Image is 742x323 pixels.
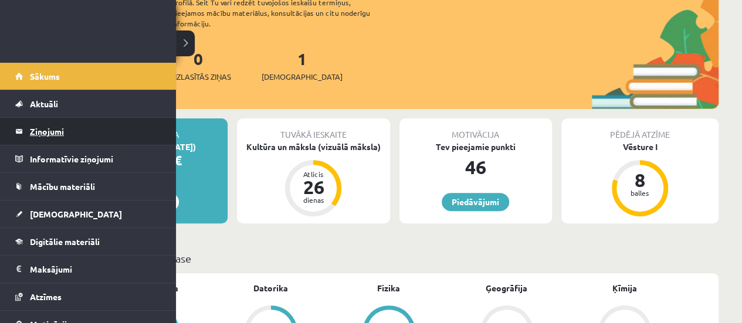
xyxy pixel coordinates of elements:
[30,236,100,247] span: Digitālie materiāli
[561,141,719,153] div: Vēsture I
[622,189,658,196] div: balles
[296,196,331,203] div: dienas
[262,71,343,83] span: [DEMOGRAPHIC_DATA]
[237,118,389,141] div: Tuvākā ieskaite
[296,171,331,178] div: Atlicis
[30,145,161,172] legend: Informatīvie ziņojumi
[15,118,161,145] a: Ziņojumi
[296,178,331,196] div: 26
[30,291,62,302] span: Atzīmes
[15,256,161,283] a: Maksājumi
[262,48,343,83] a: 1[DEMOGRAPHIC_DATA]
[30,181,95,192] span: Mācību materiāli
[165,48,231,83] a: 0Neizlasītās ziņas
[30,71,60,81] span: Sākums
[253,282,288,294] a: Datorika
[15,200,161,227] a: [DEMOGRAPHIC_DATA]
[15,90,161,117] a: Aktuāli
[399,153,552,181] div: 46
[237,141,389,218] a: Kultūra un māksla (vizuālā māksla) Atlicis 26 dienas
[30,256,161,283] legend: Maksājumi
[13,21,107,50] a: Rīgas 1. Tālmācības vidusskola
[15,283,161,310] a: Atzīmes
[15,228,161,255] a: Digitālie materiāli
[15,173,161,200] a: Mācību materiāli
[377,282,400,294] a: Fizika
[75,250,714,266] p: Mācību plāns 10.a1 klase
[15,63,161,90] a: Sākums
[399,118,552,141] div: Motivācija
[30,98,58,109] span: Aktuāli
[15,145,161,172] a: Informatīvie ziņojumi
[561,118,719,141] div: Pēdējā atzīme
[442,193,509,211] a: Piedāvājumi
[165,71,231,83] span: Neizlasītās ziņas
[622,171,658,189] div: 8
[237,141,389,153] div: Kultūra un māksla (vizuālā māksla)
[174,152,182,169] span: €
[561,141,719,218] a: Vēsture I 8 balles
[30,118,161,145] legend: Ziņojumi
[30,209,122,219] span: [DEMOGRAPHIC_DATA]
[399,141,552,153] div: Tev pieejamie punkti
[486,282,527,294] a: Ģeogrāfija
[612,282,637,294] a: Ķīmija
